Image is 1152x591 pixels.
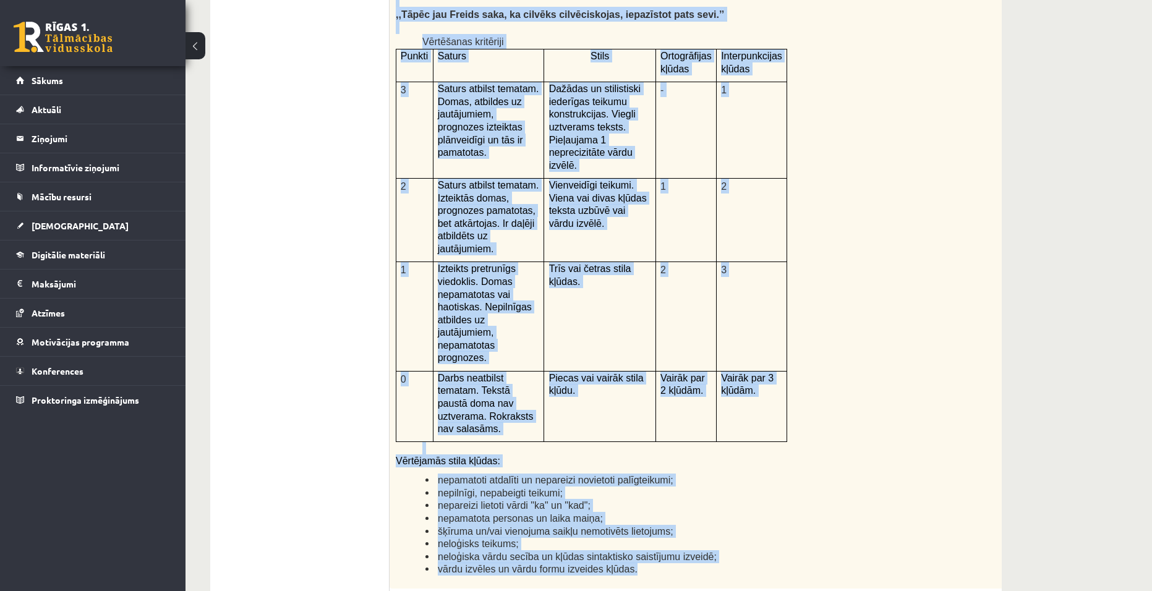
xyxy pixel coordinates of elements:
span: Aktuāli [32,104,61,115]
a: Sākums [16,66,170,95]
span: Atzīmes [32,307,65,318]
span: 2 [721,181,727,192]
span: 0 [401,374,406,385]
a: Digitālie materiāli [16,240,170,269]
span: 1 [721,85,727,95]
span: Saturs atbilst tematam. Izteiktās domas, prognozes pamatotas, bet atkārtojas. Ir daļēji atbildēts... [438,180,539,254]
span: Vairāk par 2 kļūdām. [660,373,705,396]
span: Ortogrāfijas kļūdas [660,51,712,74]
span: šķīruma un/vai vienojuma saikļu nemotivēts lietojums; [438,526,673,537]
span: - [660,85,663,95]
a: Aktuāli [16,95,170,124]
span: Vienveidīgi teikumi. Viena vai divas kļūdas teksta uzbūvē vai vārdu izvēlē. [549,180,647,229]
span: nepilnīgi, nepabeigti teikumi; [438,488,563,498]
a: [DEMOGRAPHIC_DATA] [16,211,170,240]
span: Saturs [438,51,466,61]
span: Interpunkcijas kļūdas [721,51,782,74]
body: Editor, wiswyg-editor-user-answer-47433982585300 [12,12,637,25]
span: 1 [660,181,666,192]
span: Sākums [32,75,63,86]
span: Stils [591,51,609,61]
span: Dažādas un stilistiski iederīgas teikumu konstrukcijas. Viegli uztverams teksts. Pieļaujama 1 nep... [549,83,641,171]
a: Rīgas 1. Tālmācības vidusskola [14,22,113,53]
span: Proktoringa izmēģinājums [32,394,139,406]
a: Atzīmes [16,299,170,327]
span: Darbs neatbilst tematam. Tekstā paustā doma nav uztverama. Rokraksts nav salasāms. [438,373,534,434]
span: Saturs atbilst tematam. Domas, atbildes uz jautājumiem, prognozes izteiktas plānveidīgi un tās ir... [438,83,539,158]
a: Motivācijas programma [16,328,170,356]
span: 2 [401,181,406,192]
body: Editor, wiswyg-editor-user-answer-47433915464100 [12,12,637,25]
span: Punkti [401,51,428,61]
span: Digitālie materiāli [32,249,105,260]
span: Vērtējamās stila kļūdas: [396,456,500,466]
span: Vērtēšanas kritēriji [422,36,504,47]
a: Konferences [16,357,170,385]
span: nepamatoti atdalīti un nepareizi novietoti palīgteikumi; [438,475,673,485]
span: neloģisks teikums; [438,538,519,549]
span: nepareizi lietoti vārdi "ka" un "kad"; [438,500,591,511]
body: Editor, wiswyg-editor-user-answer-47433932835540 [12,12,637,67]
span: Trīs vai četras stila kļūdas. [549,263,631,287]
legend: Maksājumi [32,270,170,298]
span: Konferences [32,365,83,376]
span: 3 [721,265,727,275]
legend: Ziņojumi [32,124,170,153]
span: 2 [660,265,666,275]
span: 3 [401,85,406,95]
a: Ziņojumi [16,124,170,153]
span: ,,Tāpēc jau Freids saka, ka cilvēks cilvēciskojas, iepazīstot pats sevi.’’ [396,9,724,20]
span: neloģiska vārdu secība un kļūdas sintaktisko saistījumu izveidē; [438,551,717,562]
span: vārdu izvēles un vārdu formu izveides kļūdas. [438,564,638,574]
a: Maksājumi [16,270,170,298]
a: Proktoringa izmēģinājums [16,386,170,414]
body: Editor, wiswyg-editor-user-answer-47433839439840 [12,12,637,25]
a: Mācību resursi [16,182,170,211]
span: Mācību resursi [32,191,92,202]
body: Editor, wiswyg-editor-user-answer-47433984287380 [12,12,637,108]
span: 1 [401,265,406,275]
a: Informatīvie ziņojumi [16,153,170,182]
span: [DEMOGRAPHIC_DATA] [32,220,129,231]
span: Izteikts pretrunīgs viedoklis. Domas nepamatotas vai haotiskas. Nepilnīgas atbildes uz jautājumie... [438,263,532,363]
span: Piecas vai vairāk stila kļūdu. [549,373,644,396]
legend: Informatīvie ziņojumi [32,153,170,182]
span: Motivācijas programma [32,336,129,347]
span: nepamatota personas un laika maiņa; [438,513,603,524]
span: Vairāk par 3 kļūdām. [721,373,774,396]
